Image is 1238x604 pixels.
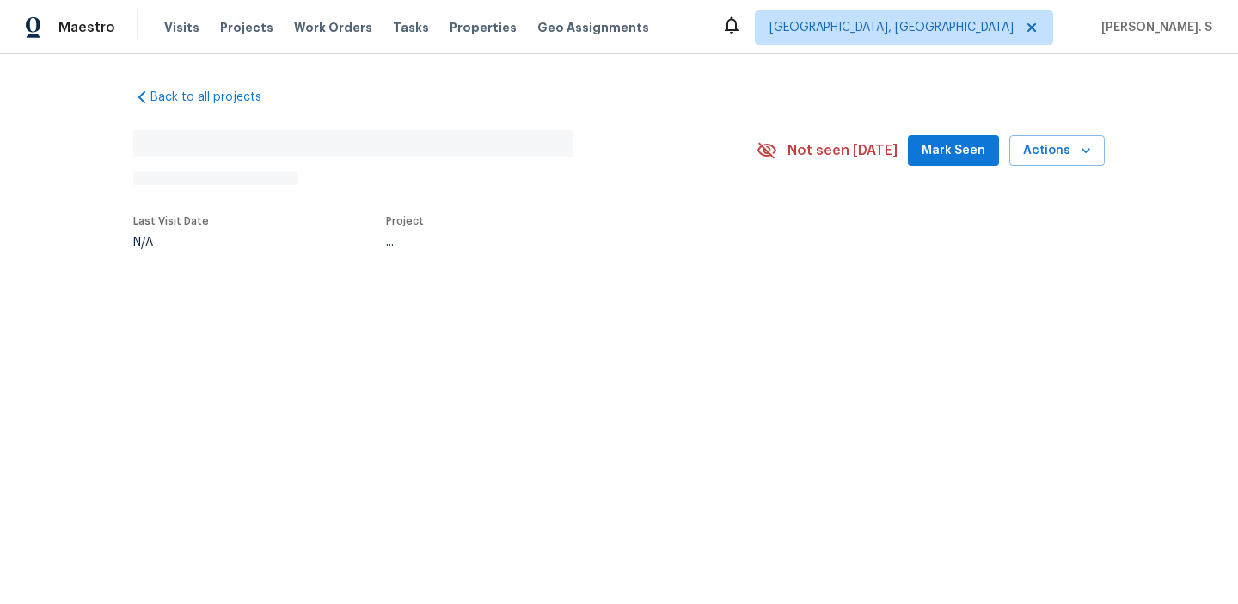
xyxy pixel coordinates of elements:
[1009,135,1105,167] button: Actions
[164,19,199,36] span: Visits
[133,237,209,249] div: N/A
[908,135,999,167] button: Mark Seen
[220,19,273,36] span: Projects
[1094,19,1212,36] span: [PERSON_NAME]. S
[537,19,649,36] span: Geo Assignments
[922,140,985,162] span: Mark Seen
[58,19,115,36] span: Maestro
[393,22,429,34] span: Tasks
[450,19,517,36] span: Properties
[788,142,898,159] span: Not seen [DATE]
[133,216,209,226] span: Last Visit Date
[386,216,424,226] span: Project
[386,237,716,249] div: ...
[769,19,1014,36] span: [GEOGRAPHIC_DATA], [GEOGRAPHIC_DATA]
[294,19,372,36] span: Work Orders
[1023,140,1091,162] span: Actions
[133,89,298,106] a: Back to all projects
